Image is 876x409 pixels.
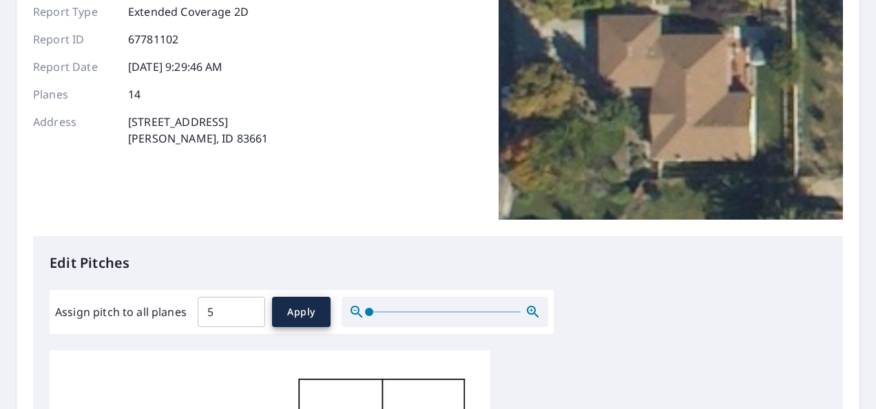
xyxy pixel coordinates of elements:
p: Report ID [33,31,116,48]
p: 14 [128,86,140,103]
p: Report Type [33,3,116,20]
button: Apply [272,297,331,327]
label: Assign pitch to all planes [55,304,187,320]
p: Planes [33,86,116,103]
p: Edit Pitches [50,253,826,273]
input: 00.0 [198,293,265,331]
p: Extended Coverage 2D [128,3,249,20]
p: Address [33,114,116,147]
p: 67781102 [128,31,178,48]
p: [DATE] 9:29:46 AM [128,59,223,75]
p: Report Date [33,59,116,75]
span: Apply [283,304,320,321]
p: [STREET_ADDRESS] [PERSON_NAME], ID 83661 [128,114,268,147]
